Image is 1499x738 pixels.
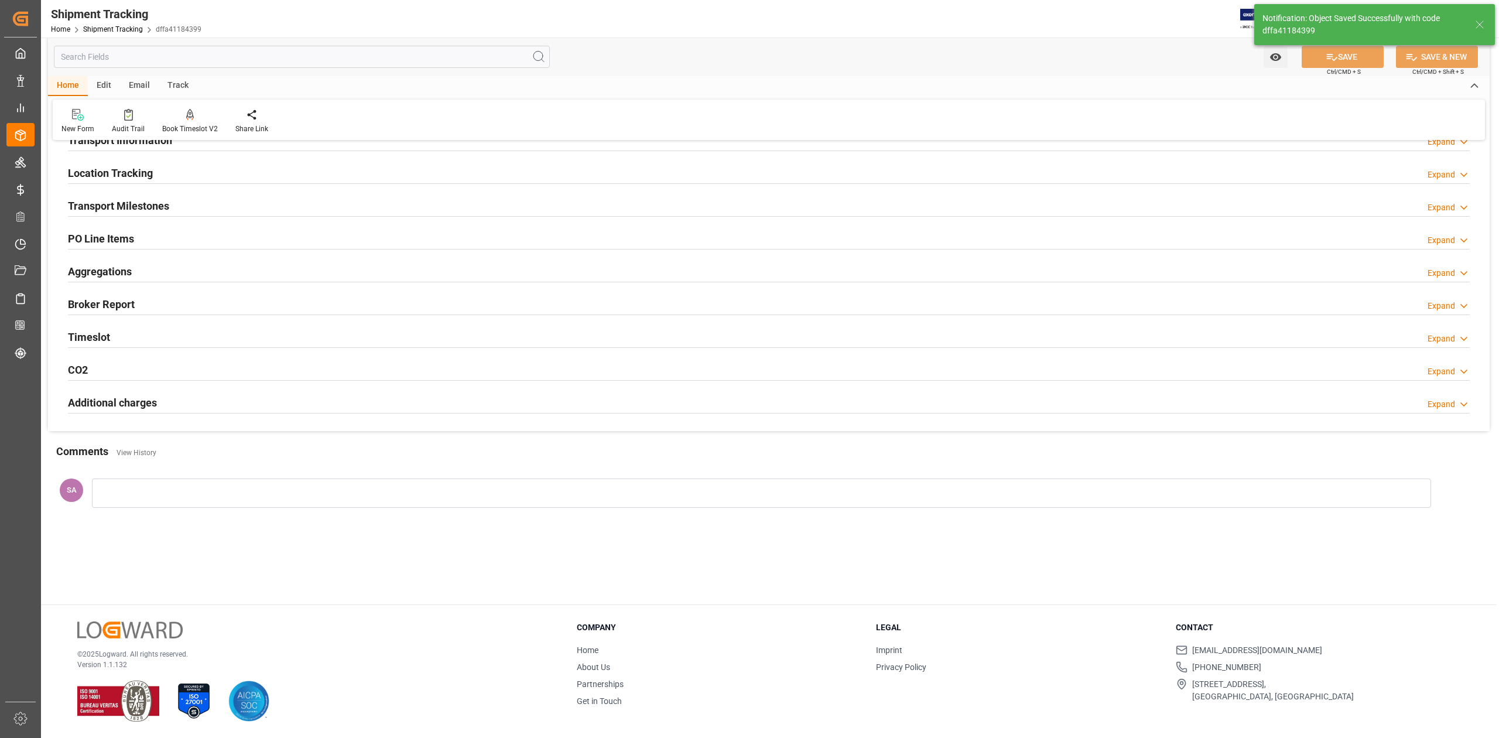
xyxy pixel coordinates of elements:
[577,696,622,706] a: Get in Touch
[1428,365,1455,378] div: Expand
[876,662,926,672] a: Privacy Policy
[68,395,157,411] h2: Additional charges
[1396,46,1478,68] button: SAVE & NEW
[577,679,624,689] a: Partnerships
[577,645,598,655] a: Home
[173,681,214,722] img: ISO 27001 Certification
[68,362,88,378] h2: CO2
[68,165,153,181] h2: Location Tracking
[68,329,110,345] h2: Timeslot
[1412,67,1464,76] span: Ctrl/CMD + Shift + S
[68,231,134,247] h2: PO Line Items
[120,76,159,96] div: Email
[77,660,547,670] p: Version 1.1.132
[117,449,156,457] a: View History
[1264,46,1288,68] button: open menu
[876,621,1161,634] h3: Legal
[1176,621,1460,634] h3: Contact
[1428,267,1455,279] div: Expand
[1240,9,1281,29] img: Exertis%20JAM%20-%20Email%20Logo.jpg_1722504956.jpg
[1428,169,1455,181] div: Expand
[876,645,902,655] a: Imprint
[77,681,159,722] img: ISO 9001 & ISO 14001 Certification
[54,46,550,68] input: Search Fields
[1428,234,1455,247] div: Expand
[83,25,143,33] a: Shipment Tracking
[1428,333,1455,345] div: Expand
[228,681,269,722] img: AICPA SOC
[51,5,201,23] div: Shipment Tracking
[68,132,172,148] h2: Transport Information
[577,662,610,672] a: About Us
[56,443,108,459] h2: Comments
[68,296,135,312] h2: Broker Report
[112,124,145,134] div: Audit Trail
[1192,678,1354,703] span: [STREET_ADDRESS], [GEOGRAPHIC_DATA], [GEOGRAPHIC_DATA]
[1428,136,1455,148] div: Expand
[48,76,88,96] div: Home
[1192,661,1261,674] span: [PHONE_NUMBER]
[577,621,861,634] h3: Company
[77,649,547,660] p: © 2025 Logward. All rights reserved.
[1262,12,1464,37] div: Notification: Object Saved Successfully with code dffa41184399
[1428,398,1455,411] div: Expand
[67,486,77,494] span: SA
[1192,644,1322,657] span: [EMAIL_ADDRESS][DOMAIN_NAME]
[51,25,70,33] a: Home
[61,124,94,134] div: New Form
[162,124,218,134] div: Book Timeslot V2
[1327,67,1361,76] span: Ctrl/CMD + S
[235,124,268,134] div: Share Link
[88,76,120,96] div: Edit
[1428,201,1455,214] div: Expand
[1302,46,1384,68] button: SAVE
[1428,300,1455,312] div: Expand
[68,264,132,279] h2: Aggregations
[77,621,183,638] img: Logward Logo
[68,198,169,214] h2: Transport Milestones
[159,76,197,96] div: Track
